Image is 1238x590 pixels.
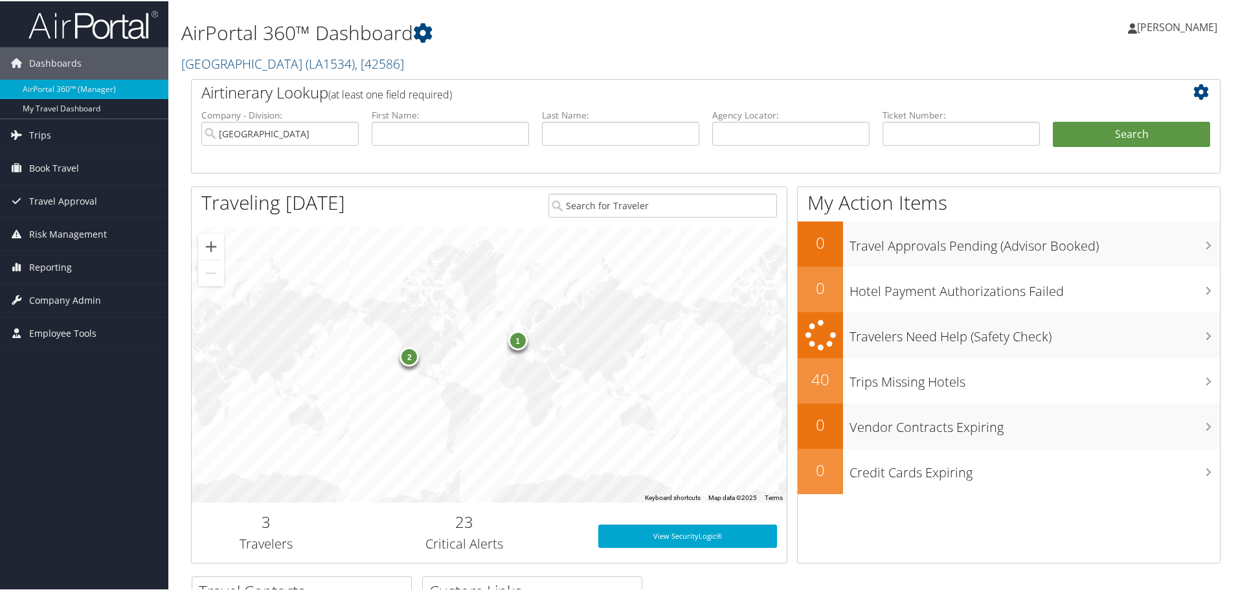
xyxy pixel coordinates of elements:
input: Search for Traveler [548,192,777,216]
label: Last Name: [542,108,699,120]
span: Employee Tools [29,316,96,348]
h3: Travel Approvals Pending (Advisor Booked) [850,229,1220,254]
h3: Vendor Contracts Expiring [850,411,1220,435]
span: Company Admin [29,283,101,315]
span: Trips [29,118,51,150]
label: First Name: [372,108,529,120]
span: Dashboards [29,46,82,78]
span: [PERSON_NAME] [1137,19,1217,33]
h2: 23 [350,510,579,532]
button: Zoom in [198,233,224,258]
a: 0Credit Cards Expiring [798,448,1220,493]
button: Zoom out [198,259,224,285]
span: Map data ©2025 [708,493,757,500]
img: airportal-logo.png [28,8,158,39]
h1: Traveling [DATE] [201,188,345,215]
h3: Travelers [201,534,331,552]
button: Search [1053,120,1210,146]
h2: 40 [798,367,843,389]
span: Travel Approval [29,184,97,216]
span: (at least one field required) [328,86,452,100]
span: Book Travel [29,151,79,183]
a: [PERSON_NAME] [1128,6,1230,45]
div: 1 [508,329,527,348]
h3: Hotel Payment Authorizations Failed [850,275,1220,299]
h1: My Action Items [798,188,1220,215]
span: Risk Management [29,217,107,249]
a: 0Vendor Contracts Expiring [798,402,1220,448]
a: 40Trips Missing Hotels [798,357,1220,402]
img: Google [195,484,238,501]
h3: Trips Missing Hotels [850,365,1220,390]
h3: Travelers Need Help (Safety Check) [850,320,1220,345]
label: Company - Division: [201,108,359,120]
a: Open this area in Google Maps (opens a new window) [195,484,238,501]
h2: 3 [201,510,331,532]
a: 0Travel Approvals Pending (Advisor Booked) [798,220,1220,266]
h2: 0 [798,413,843,435]
a: 0Hotel Payment Authorizations Failed [798,266,1220,311]
a: Terms (opens in new tab) [765,493,783,500]
label: Ticket Number: [883,108,1040,120]
span: Reporting [29,250,72,282]
span: ( LA1534 ) [306,54,355,71]
span: , [ 42586 ] [355,54,404,71]
h1: AirPortal 360™ Dashboard [181,18,881,45]
a: Travelers Need Help (Safety Check) [798,311,1220,357]
h2: 0 [798,458,843,480]
label: Agency Locator: [712,108,870,120]
a: [GEOGRAPHIC_DATA] [181,54,404,71]
h3: Credit Cards Expiring [850,456,1220,481]
a: View SecurityLogic® [598,523,777,547]
h2: Airtinerary Lookup [201,80,1125,102]
h3: Critical Alerts [350,534,579,552]
h2: 0 [798,276,843,298]
button: Keyboard shortcuts [645,492,701,501]
h2: 0 [798,231,843,253]
div: 2 [400,346,419,365]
